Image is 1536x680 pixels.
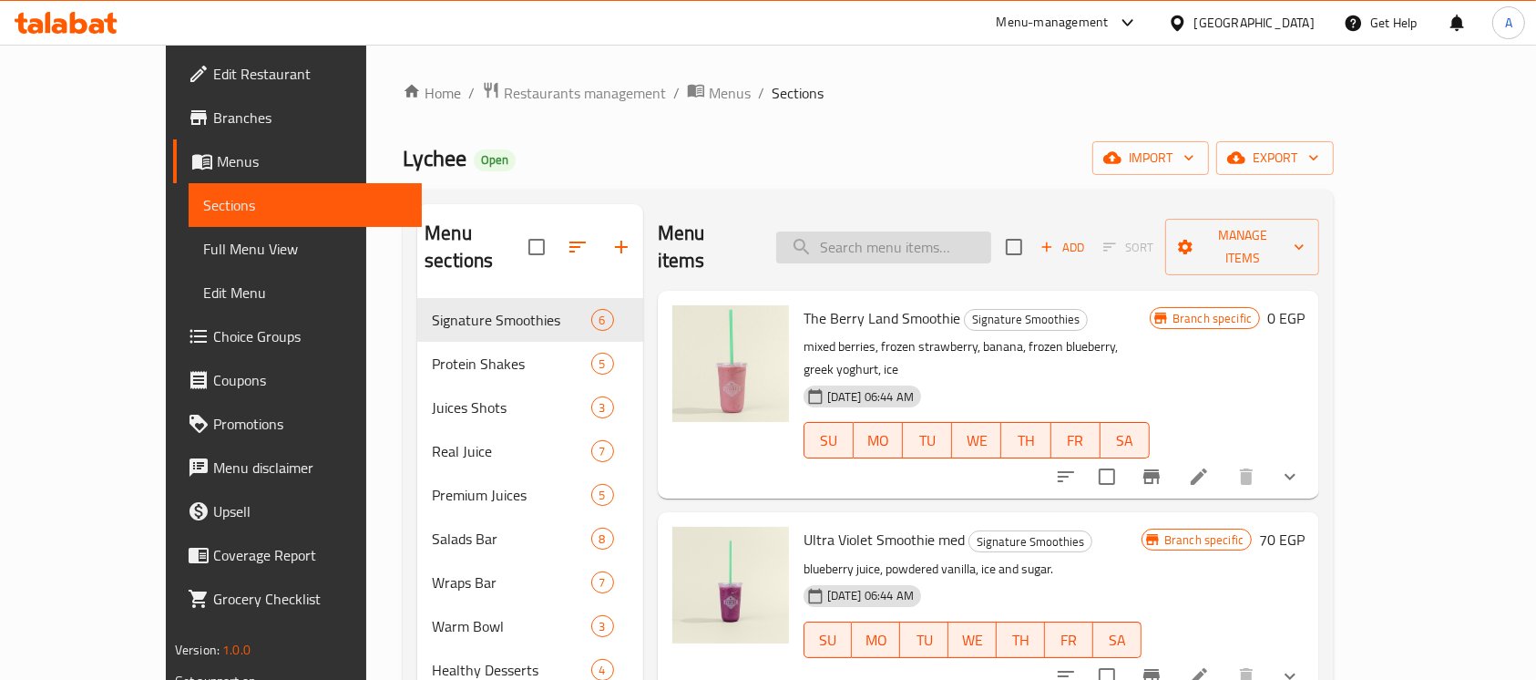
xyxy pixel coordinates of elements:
li: / [673,82,680,104]
span: 5 [592,355,613,373]
a: Coverage Report [173,533,423,577]
a: Choice Groups [173,314,423,358]
div: items [591,528,614,550]
span: MO [861,428,896,454]
a: Edit Menu [189,271,423,314]
span: Branch specific [1157,531,1251,549]
span: export [1231,147,1319,170]
span: SU [812,428,846,454]
a: Full Menu View [189,227,423,271]
span: The Berry Land Smoothie [804,304,960,332]
span: Menus [217,150,408,172]
button: SA [1093,622,1142,658]
button: TH [997,622,1045,658]
a: Menus [173,139,423,183]
div: Salads Bar8 [417,517,643,561]
a: Branches [173,96,423,139]
span: 3 [592,618,613,635]
span: TU [910,428,945,454]
span: Select section [995,228,1033,266]
span: [DATE] 06:44 AM [820,587,921,604]
div: Open [474,149,516,171]
span: Real Juice [432,440,590,462]
span: Warm Bowl [432,615,590,637]
span: Open [474,152,516,168]
span: Version: [175,638,220,662]
span: Juices Shots [432,397,590,418]
span: SA [1101,627,1134,654]
span: Lychee [403,138,466,179]
span: 8 [592,531,613,548]
span: Menu disclaimer [213,457,408,479]
div: Protein Shakes [432,353,590,375]
span: Sort sections [556,225,599,269]
button: FR [1051,422,1101,458]
h6: 70 EGP [1259,527,1305,552]
a: Grocery Checklist [173,577,423,621]
nav: breadcrumb [403,81,1334,105]
span: 6 [592,312,613,329]
a: Restaurants management [482,81,666,105]
div: Protein Shakes5 [417,342,643,386]
a: Home [403,82,461,104]
div: Signature Smoothies [964,309,1088,331]
span: 1.0.0 [222,638,251,662]
a: Promotions [173,402,423,446]
span: Edit Menu [203,282,408,304]
span: TH [1009,428,1043,454]
button: Branch-specific-item [1130,455,1173,499]
button: sort-choices [1044,455,1088,499]
button: TU [903,422,952,458]
button: Manage items [1165,219,1319,275]
button: TU [900,622,948,658]
span: Manage items [1180,224,1305,270]
div: Menu-management [997,12,1109,34]
a: Edit Restaurant [173,52,423,96]
span: import [1107,147,1194,170]
span: SA [1108,428,1142,454]
button: WE [948,622,997,658]
span: 4 [592,662,613,679]
img: Ultra Violet Smoothie med [672,527,789,644]
div: Wraps Bar7 [417,561,643,604]
input: search [776,232,991,263]
a: Sections [189,183,423,227]
button: SU [804,422,854,458]
span: Full Menu View [203,238,408,260]
span: 5 [592,487,613,504]
button: TH [1001,422,1050,458]
span: A [1505,13,1512,33]
div: items [591,572,614,593]
svg: Show Choices [1279,466,1301,488]
span: Promotions [213,413,408,435]
span: 7 [592,574,613,592]
div: Warm Bowl3 [417,604,643,648]
span: Branches [213,107,408,129]
span: Add [1038,237,1087,258]
div: items [591,440,614,462]
a: Edit menu item [1188,466,1210,488]
span: SU [812,627,845,654]
span: Menus [709,82,751,104]
span: FR [1059,428,1093,454]
span: Signature Smoothies [432,309,590,331]
div: items [591,353,614,375]
a: Coupons [173,358,423,402]
span: TU [907,627,941,654]
button: SA [1101,422,1150,458]
a: Menu disclaimer [173,446,423,489]
span: Select to update [1088,458,1126,496]
div: items [591,397,614,418]
span: FR [1052,627,1086,654]
li: / [758,82,764,104]
span: 7 [592,443,613,460]
button: FR [1045,622,1093,658]
h2: Menu items [658,220,755,274]
button: Add [1033,233,1091,262]
button: SU [804,622,853,658]
div: [GEOGRAPHIC_DATA] [1194,13,1315,33]
div: Salads Bar [432,528,590,550]
img: The Berry Land Smoothie [672,305,789,422]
